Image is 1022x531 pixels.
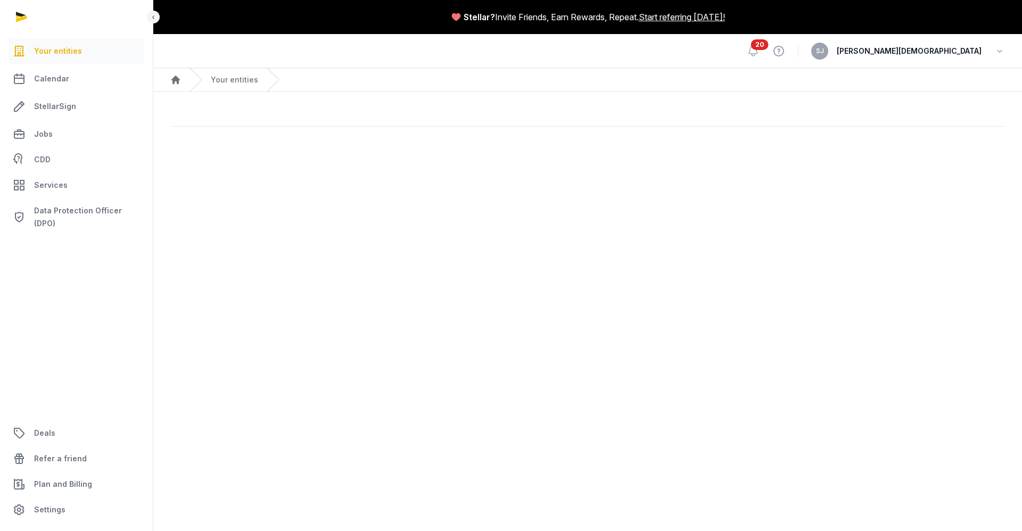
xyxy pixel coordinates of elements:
[9,446,144,471] a: Refer a friend
[9,471,144,497] a: Plan and Billing
[9,94,144,119] a: StellarSign
[153,68,1022,92] nav: Breadcrumb
[9,200,144,234] a: Data Protection Officer (DPO)
[816,48,824,54] span: SJ
[34,72,69,85] span: Calendar
[34,179,68,192] span: Services
[34,503,65,516] span: Settings
[34,427,55,439] span: Deals
[811,43,828,60] button: SJ
[211,74,258,85] a: Your entities
[34,100,76,113] span: StellarSign
[9,172,144,198] a: Services
[34,153,51,166] span: CDD
[9,38,144,64] a: Your entities
[9,497,144,522] a: Settings
[9,66,144,92] a: Calendar
[9,121,144,147] a: Jobs
[837,45,982,57] span: [PERSON_NAME][DEMOGRAPHIC_DATA]
[639,11,725,23] a: Start referring [DATE]!
[34,478,92,491] span: Plan and Billing
[34,128,53,140] span: Jobs
[9,420,144,446] a: Deals
[464,11,495,23] span: Stellar?
[751,39,769,50] span: 20
[34,45,82,57] span: Your entities
[34,204,140,230] span: Data Protection Officer (DPO)
[34,452,87,465] span: Refer a friend
[9,149,144,170] a: CDD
